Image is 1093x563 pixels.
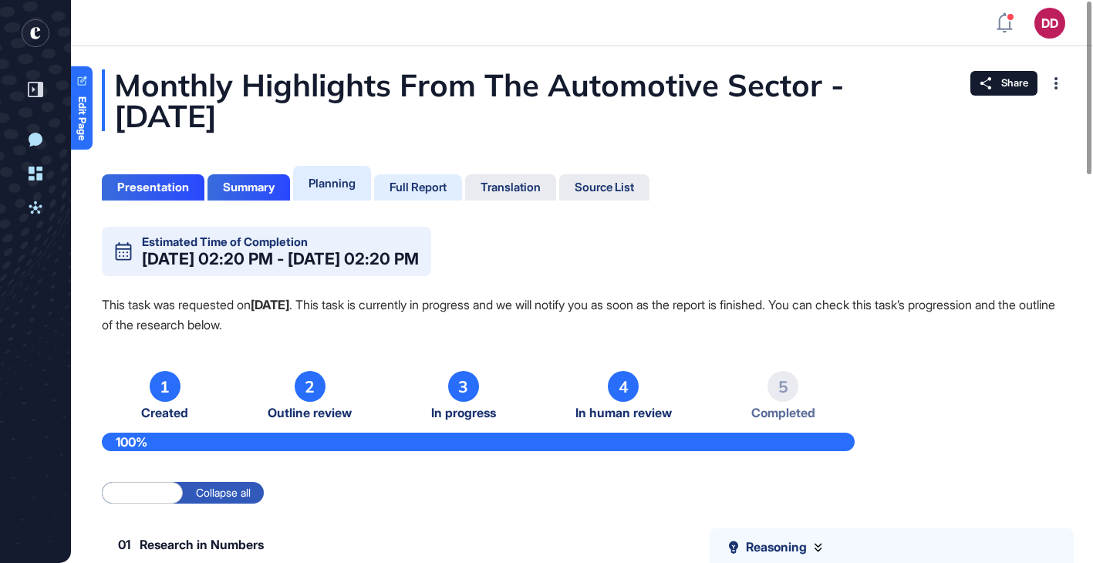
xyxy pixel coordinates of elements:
span: Created [141,406,188,420]
div: Translation [481,180,541,194]
div: Summary [223,180,275,194]
div: 2 [295,371,326,402]
span: Share [1001,77,1028,89]
div: Monthly Highlights From The Automotive Sector - [DATE] [102,69,1062,131]
div: [DATE] 02:20 PM - [DATE] 02:20 PM [142,251,419,267]
div: 5 [767,371,798,402]
div: Presentation [117,180,189,194]
p: This task was requested on . This task is currently in progress and we will notify you as soon as... [102,295,1062,335]
span: In human review [575,406,672,420]
div: 4 [608,371,639,402]
div: 100% [102,433,855,451]
div: 1 [150,371,180,402]
div: 3 [448,371,479,402]
div: entrapeer-logo [22,19,49,47]
div: Estimated Time of Completion [142,236,308,248]
span: Completed [751,406,815,420]
div: Planning [309,176,356,190]
a: Edit Page [71,66,93,150]
label: Collapse all [183,482,264,504]
label: Expand all [102,482,183,504]
span: In progress [431,406,496,420]
div: Source List [575,180,634,194]
div: Full Report [390,180,447,194]
span: Research in Numbers [140,538,264,551]
span: Outline review [268,406,352,420]
span: 01 [118,538,130,551]
span: Edit Page [77,96,87,140]
button: DD [1034,8,1065,39]
span: Reasoning [746,540,807,555]
strong: [DATE] [251,297,289,312]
